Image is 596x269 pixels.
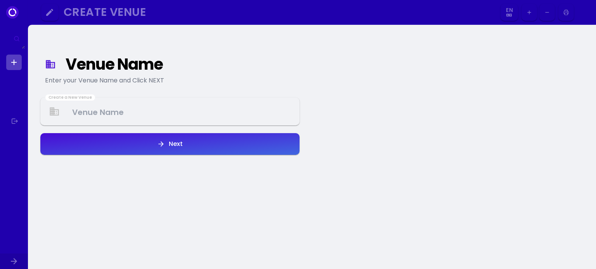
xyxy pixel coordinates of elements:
div: Create a New Venue [45,94,95,101]
div: Enter your Venue Name and Click NEXT [45,76,295,85]
div: Create Venue [64,8,490,17]
img: Image [576,6,589,19]
button: Next [40,133,300,155]
button: Create Venue [61,4,498,21]
div: Venue Name [66,57,291,71]
div: Next [165,141,183,147]
input: Venue Name [41,100,299,123]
